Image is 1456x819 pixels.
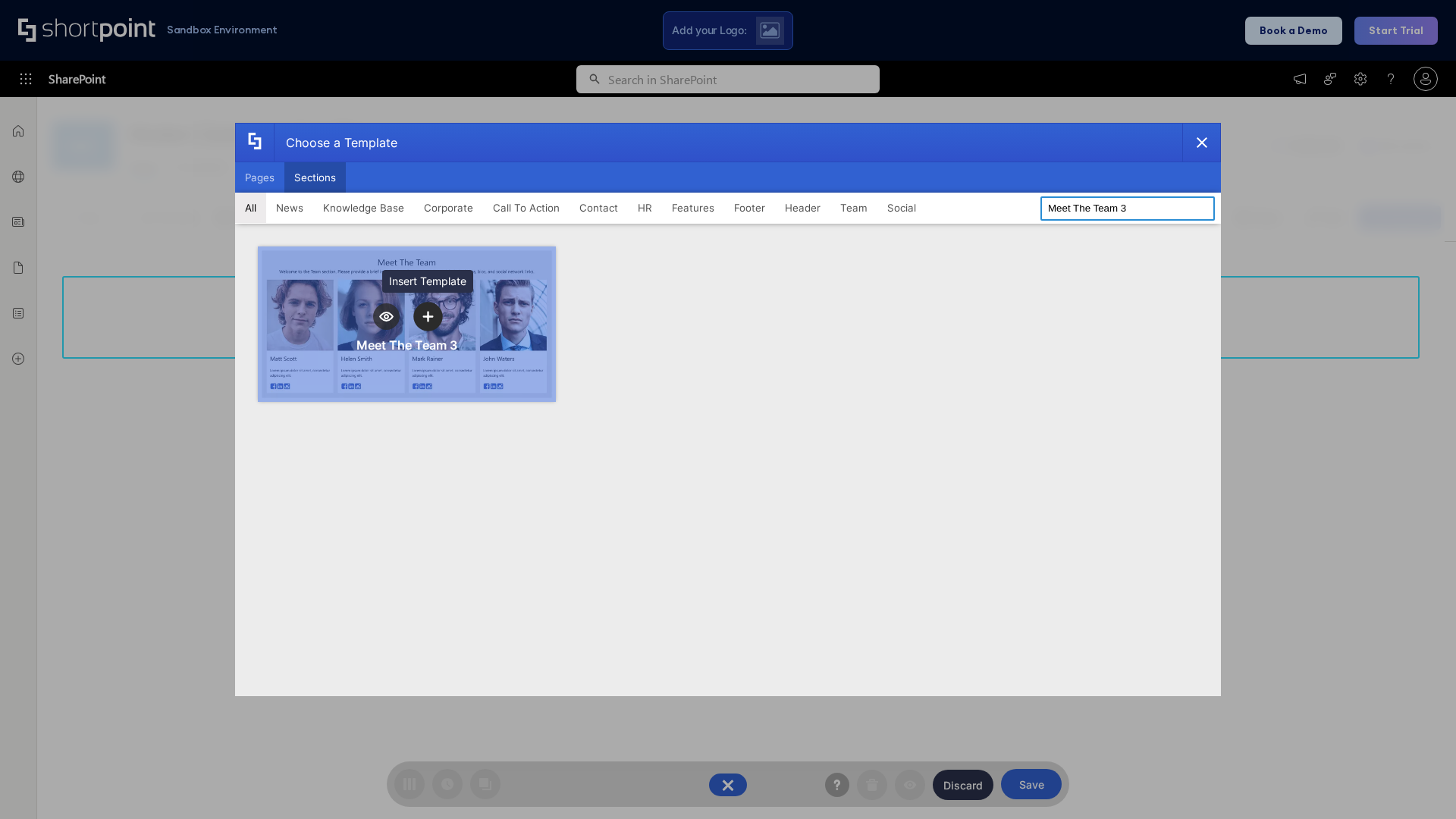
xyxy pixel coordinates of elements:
[483,193,570,223] button: Call To Action
[235,193,266,223] button: All
[570,193,628,223] button: Contact
[877,193,926,223] button: Social
[628,193,662,223] button: HR
[284,162,346,193] button: Sections
[830,193,877,223] button: Team
[266,193,313,223] button: News
[662,193,724,223] button: Features
[235,123,1221,696] div: template selector
[724,193,775,223] button: Footer
[775,193,830,223] button: Header
[235,162,284,193] button: Pages
[1380,746,1456,819] iframe: Chat Widget
[356,337,457,353] div: Meet The Team 3
[313,193,414,223] button: Knowledge Base
[414,193,483,223] button: Corporate
[274,124,397,162] div: Choose a Template
[1040,196,1215,221] input: Search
